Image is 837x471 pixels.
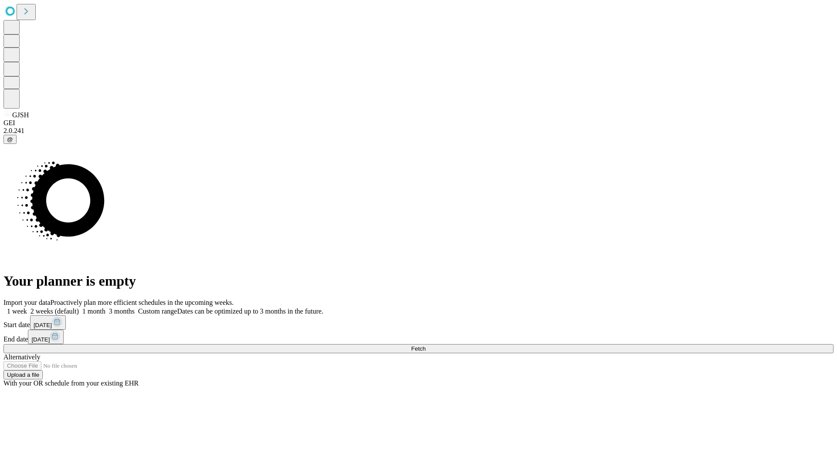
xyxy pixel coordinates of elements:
span: Proactively plan more efficient schedules in the upcoming weeks. [51,299,234,306]
div: 2.0.241 [3,127,834,135]
span: @ [7,136,13,143]
h1: Your planner is empty [3,273,834,289]
span: [DATE] [31,336,50,343]
span: 1 month [82,307,105,315]
span: Custom range [138,307,177,315]
span: GJSH [12,111,29,119]
span: 2 weeks (default) [31,307,79,315]
span: 3 months [109,307,135,315]
span: Fetch [411,345,425,352]
span: Dates can be optimized up to 3 months in the future. [177,307,323,315]
span: Alternatively [3,353,40,361]
button: [DATE] [28,330,64,344]
div: End date [3,330,834,344]
span: With your OR schedule from your existing EHR [3,379,139,387]
span: 1 week [7,307,27,315]
span: [DATE] [34,322,52,328]
div: GEI [3,119,834,127]
button: Fetch [3,344,834,353]
button: Upload a file [3,370,43,379]
span: Import your data [3,299,51,306]
button: @ [3,135,17,144]
div: Start date [3,315,834,330]
button: [DATE] [30,315,66,330]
